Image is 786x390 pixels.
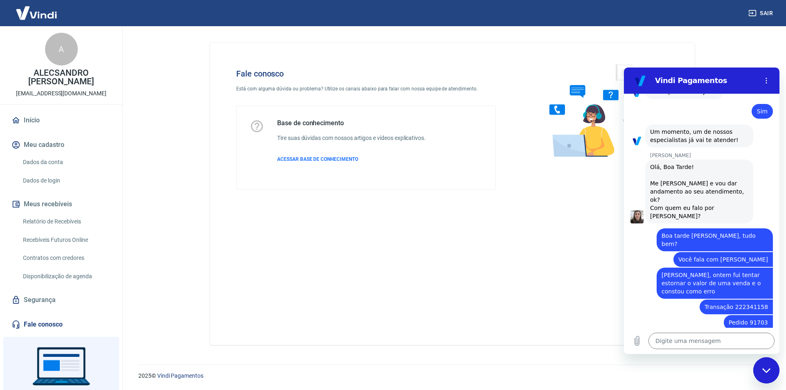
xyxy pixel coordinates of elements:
a: Dados da conta [20,154,113,171]
div: A [45,33,78,65]
a: Contratos com credores [20,250,113,266]
button: Sair [747,6,776,21]
h6: Tire suas dúvidas com nossos artigos e vídeos explicativos. [277,134,426,142]
iframe: Janela de mensagens [624,68,779,354]
img: Fale conosco [533,56,657,165]
iframe: Botão para iniciar a janela de mensagens, 1 mensagem não lida [753,357,779,383]
a: Recebíveis Futuros Online [20,232,113,248]
a: Segurança [10,291,113,309]
a: Vindi Pagamentos [157,372,203,379]
span: ACESSAR BASE DE CONHECIMENTO [277,156,358,162]
a: ACESSAR BASE DE CONHECIMENTO [277,156,426,163]
a: Dados de login [20,172,113,189]
p: Está com alguma dúvida ou problema? Utilize os canais abaixo para falar com nossa equipe de atend... [236,85,496,92]
img: Vindi [10,0,63,25]
p: [EMAIL_ADDRESS][DOMAIN_NAME] [16,89,106,98]
a: Início [10,111,113,129]
p: 2025 © [138,372,766,380]
h5: Base de conhecimento [277,119,426,127]
a: Fale conosco [10,316,113,334]
p: ALECSANDRO [PERSON_NAME] [7,69,116,86]
h4: Fale conosco [236,69,496,79]
button: Meu cadastro [10,136,113,154]
a: Disponibilização de agenda [20,268,113,285]
button: Meus recebíveis [10,195,113,213]
a: Relatório de Recebíveis [20,213,113,230]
